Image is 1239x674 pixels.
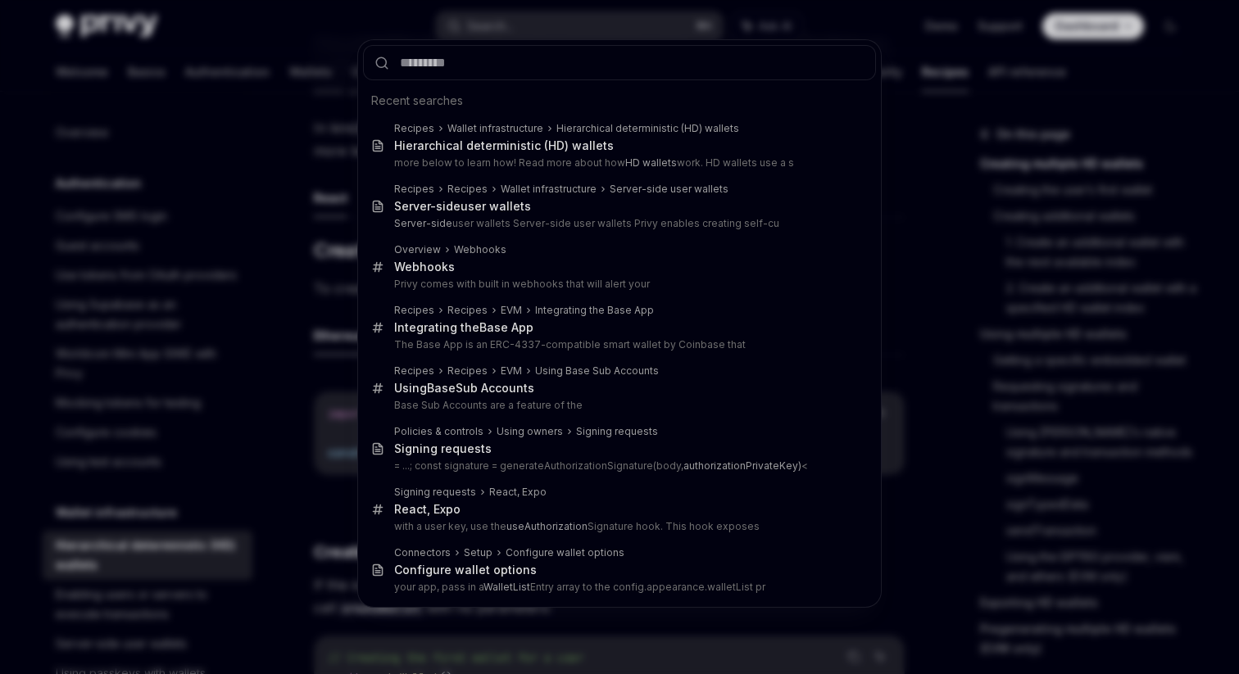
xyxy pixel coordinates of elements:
[497,425,563,438] div: Using owners
[535,364,659,378] div: Using Base Sub Accounts
[394,563,537,577] div: Configure wallet options
[454,243,506,256] b: Webhooks
[683,459,801,472] b: authorizationPrivateKey)
[394,364,434,378] div: Recipes
[501,364,522,378] div: EVM
[394,546,451,559] div: Connectors
[394,138,614,153] div: Hierarchical deterministic (HD) wallets
[447,122,543,135] div: Wallet infrastructure
[394,381,534,396] div: Using Sub Accounts
[506,520,588,532] b: useAuthorization
[501,183,597,196] div: Wallet infrastructure
[394,320,533,335] div: Integrating the
[464,546,492,559] div: Setup
[535,304,654,317] div: Integrating the Base App
[394,199,461,213] b: Server-side
[625,156,677,169] b: HD wallets
[427,381,456,395] b: Base
[394,304,434,317] div: Recipes
[483,581,530,593] b: WalletList
[394,338,842,351] p: The Base App is an ERC-4337-compatible smart wallet by Coinbase that
[394,520,842,533] p: with a user key, use the Signature hook. This hook exposes
[394,425,483,438] div: Policies & controls
[479,320,533,334] b: Base App
[576,425,658,438] div: Signing requests
[394,122,434,135] div: Recipes
[394,217,452,229] b: Server-side
[394,243,441,256] div: Overview
[394,441,492,456] div: Signing requests
[394,217,842,230] p: user wallets Server-side user wallets Privy enables creating self-cu
[394,581,842,594] p: your app, pass in a Entry array to the config.appearance.walletList pr
[394,278,842,291] p: Privy comes with built in webhooks that will alert your
[506,546,624,559] div: Configure wallet options
[394,399,842,412] p: Base Sub Accounts are a feature of the
[447,183,488,196] div: Recipes
[394,260,455,274] b: Webhooks
[610,183,728,196] div: Server-side user wallets
[394,156,842,170] p: more below to learn how! Read more about how work. HD wallets use a s
[394,486,476,499] div: Signing requests
[501,304,522,317] div: EVM
[394,502,461,517] div: React, Expo
[371,93,463,109] span: Recent searches
[683,459,808,472] mark: <
[394,183,434,196] div: Recipes
[394,199,531,214] div: user wallets
[447,304,488,317] div: Recipes
[447,364,488,378] div: Recipes
[394,459,842,473] p: = ...; const signature = generateAuthorizationSignature(body,
[556,122,739,135] div: Hierarchical deterministic (HD) wallets
[489,486,547,499] div: React, Expo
